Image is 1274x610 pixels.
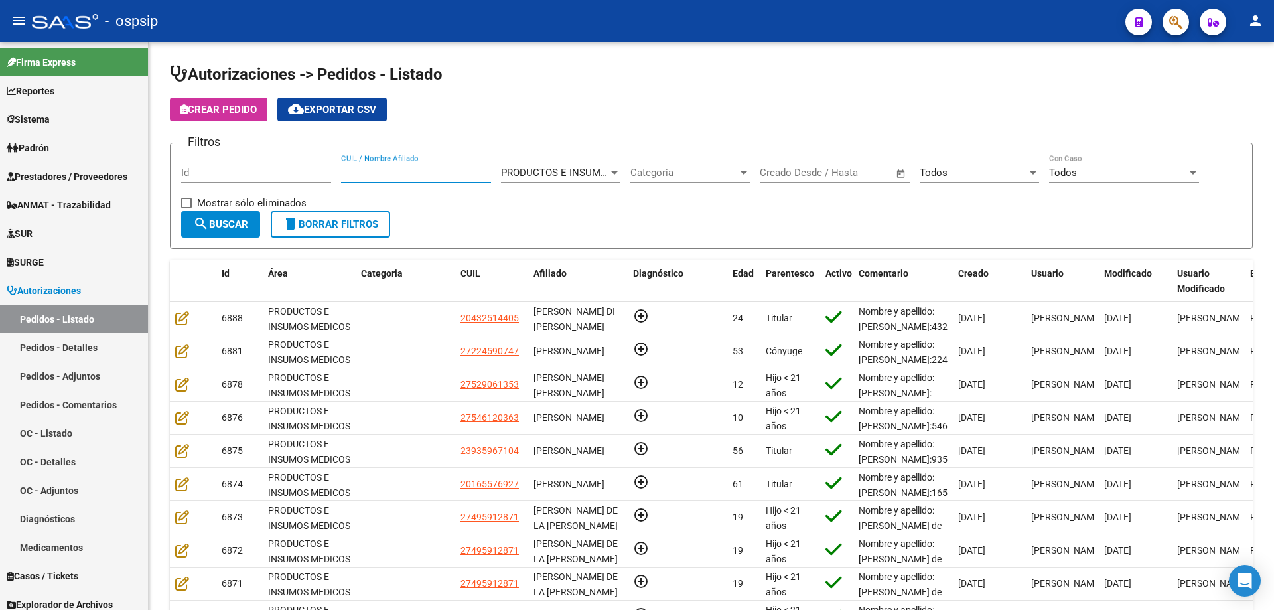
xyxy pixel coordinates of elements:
[460,545,519,556] span: 27495912871
[815,167,879,179] input: End date
[1177,346,1248,356] span: [PERSON_NAME]
[766,313,792,323] span: Titular
[1104,578,1131,589] span: [DATE]
[7,255,44,269] span: SURGE
[1099,260,1172,303] datatable-header-cell: Modificado
[222,346,243,356] span: 6881
[633,507,649,523] mat-icon: add_circle_outline
[859,439,974,480] span: Nombre y apellido: [PERSON_NAME]:93596710 Clínica Providencia
[460,379,519,390] span: 27529061353
[1177,512,1248,522] span: [PERSON_NAME]
[633,341,649,357] mat-icon: add_circle_outline
[170,65,443,84] span: Autorizaciones -> Pedidos - Listado
[533,538,618,564] span: [PERSON_NAME] DE LA [PERSON_NAME]
[1177,313,1248,323] span: [PERSON_NAME]
[958,268,989,279] span: Creado
[733,445,743,456] span: 56
[727,260,760,303] datatable-header-cell: Edad
[760,167,803,179] input: Start date
[920,167,948,179] span: Todos
[1104,445,1131,456] span: [DATE]
[733,313,743,323] span: 24
[633,540,649,556] mat-icon: add_circle_outline
[1031,479,1102,489] span: [PERSON_NAME]
[633,374,649,390] mat-icon: add_circle_outline
[533,445,604,456] span: [PERSON_NAME]
[1104,512,1131,522] span: [DATE]
[630,167,738,179] span: Categoria
[271,211,390,238] button: Borrar Filtros
[533,412,604,423] span: [PERSON_NAME]
[733,545,743,556] span: 19
[633,573,649,589] mat-icon: add_circle_outline
[958,578,985,589] span: [DATE]
[1104,412,1131,423] span: [DATE]
[7,55,76,70] span: Firma Express
[455,260,528,303] datatable-header-cell: CUIL
[1104,379,1131,390] span: [DATE]
[859,306,1019,468] span: Nombre y apellido: [PERSON_NAME]:43251440 Paciente internado Fecha de cx [DATE] FALTA ACTA Y HORA...
[533,505,618,531] span: [PERSON_NAME] DE LA [PERSON_NAME]
[1177,268,1225,294] span: Usuario Modificado
[859,268,908,279] span: Comentario
[958,545,985,556] span: [DATE]
[222,268,230,279] span: Id
[268,306,350,332] span: PRODUCTOS E INSUMOS MEDICOS
[222,479,243,489] span: 6874
[1031,268,1064,279] span: Usuario
[628,260,727,303] datatable-header-cell: Diagnóstico
[760,260,820,303] datatable-header-cell: Parentesco
[528,260,628,303] datatable-header-cell: Afiliado
[180,104,257,115] span: Crear Pedido
[268,372,350,398] span: PRODUCTOS E INSUMOS MEDICOS
[853,260,953,303] datatable-header-cell: Comentario
[825,268,852,279] span: Activo
[894,166,909,181] button: Open calendar
[460,578,519,589] span: 27495912871
[222,379,243,390] span: 6878
[958,313,985,323] span: [DATE]
[633,474,649,490] mat-icon: add_circle_outline
[633,408,649,423] mat-icon: add_circle_outline
[1247,13,1263,29] mat-icon: person
[283,218,378,230] span: Borrar Filtros
[216,260,263,303] datatable-header-cell: Id
[193,216,209,232] mat-icon: search
[533,479,604,489] span: [PERSON_NAME]
[958,512,985,522] span: [DATE]
[766,346,802,356] span: Cónyuge
[1104,313,1131,323] span: [DATE]
[283,216,299,232] mat-icon: delete
[268,406,350,431] span: PRODUCTOS E INSUMOS MEDICOS
[859,372,937,564] span: Nombre y apellido: [PERSON_NAME]:[PHONE_NUMBER] Teléfonos: [PHONE_NUMBER] [PERSON_NAME] /34125340...
[11,13,27,29] mat-icon: menu
[460,412,519,423] span: 27546120363
[766,538,801,564] span: Hijo < 21 años
[1177,445,1248,456] span: [PERSON_NAME]
[268,268,288,279] span: Área
[460,268,480,279] span: CUIL
[766,406,801,431] span: Hijo < 21 años
[268,572,350,597] span: PRODUCTOS E INSUMOS MEDICOS
[733,479,743,489] span: 61
[1031,313,1102,323] span: [PERSON_NAME]
[1031,346,1102,356] span: [PERSON_NAME]
[7,169,127,184] span: Prestadores / Proveedores
[958,412,985,423] span: [DATE]
[1172,260,1245,303] datatable-header-cell: Usuario Modificado
[7,226,33,241] span: SUR
[1177,545,1248,556] span: [PERSON_NAME]
[1031,379,1102,390] span: [PERSON_NAME]
[766,372,801,398] span: Hijo < 21 años
[460,512,519,522] span: 27495912871
[222,412,243,423] span: 6876
[1177,479,1248,489] span: [PERSON_NAME]
[1031,512,1102,522] span: [PERSON_NAME]
[733,346,743,356] span: 53
[859,339,974,425] span: Nombre y apellido: [PERSON_NAME]:22459074 Paciente internada Clinica [PERSON_NAME] Fecha de cx [D...
[460,479,519,489] span: 20165576927
[501,167,659,179] span: PRODUCTOS E INSUMOS MEDICOS
[766,479,792,489] span: Titular
[766,268,814,279] span: Parentesco
[733,512,743,522] span: 19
